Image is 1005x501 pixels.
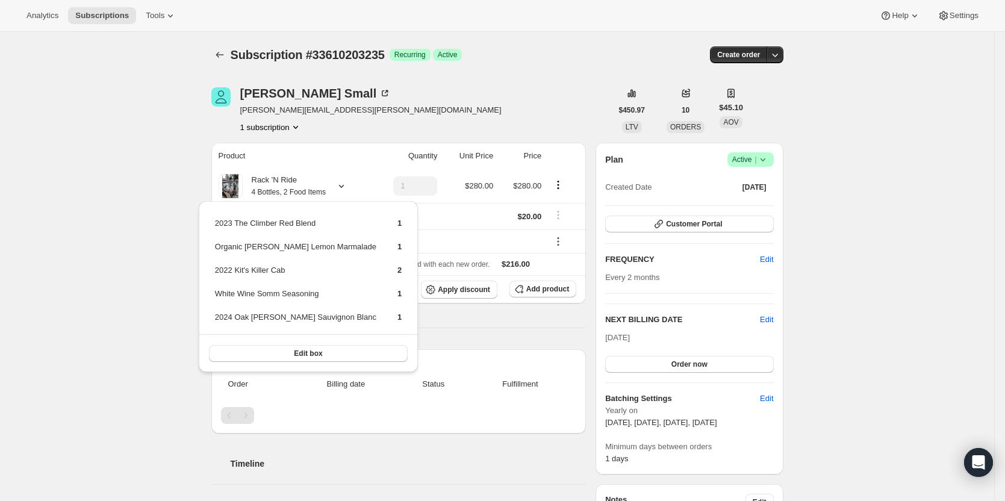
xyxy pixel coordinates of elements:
button: Edit [753,389,780,408]
span: Fulfillment [471,378,569,390]
td: White Wine Somm Seasoning [214,287,377,310]
button: Help [873,7,927,24]
span: 1 [397,242,402,251]
span: $45.10 [719,102,743,114]
th: Price [497,143,545,169]
nav: Pagination [221,407,577,424]
span: [DATE] [605,333,630,342]
span: Every 2 months [605,273,659,282]
td: 2022 Kit's Killer Cab [214,264,377,286]
div: [PERSON_NAME] Small [240,87,391,99]
button: Edit [753,250,780,269]
span: [DATE] [742,182,767,192]
button: Product actions [240,121,302,133]
button: Analytics [19,7,66,24]
span: $280.00 [513,181,541,190]
span: $20.00 [517,212,541,221]
small: 4 Bottles, 2 Food Items [252,188,326,196]
span: Tools [146,11,164,20]
button: 10 [674,102,697,119]
th: Product [211,143,372,169]
span: 1 [397,219,402,228]
span: Subscriptions [75,11,129,20]
span: $280.00 [465,181,493,190]
span: 1 [397,289,402,298]
button: Edit box [209,345,408,362]
th: Unit Price [441,143,497,169]
span: Analytics [26,11,58,20]
h6: Batching Settings [605,393,760,405]
button: Tools [138,7,184,24]
span: 10 [682,105,689,115]
td: 2023 The Climber Red Blend [214,217,377,239]
div: Rack 'N Ride [243,174,326,198]
th: Quantity [372,143,441,169]
span: Yearly on [605,405,773,417]
span: Customer Portal [666,219,722,229]
h2: Timeline [231,458,587,470]
span: Morgan Small [211,87,231,107]
span: Edit [760,254,773,266]
button: Subscriptions [211,46,228,63]
th: Order [221,371,293,397]
span: Created Date [605,181,652,193]
h2: NEXT BILLING DATE [605,314,760,326]
button: Order now [605,356,773,373]
span: Minimum days between orders [605,441,773,453]
button: Shipping actions [549,208,568,222]
span: Order now [671,359,708,369]
span: 2 [397,266,402,275]
span: Apply discount [438,285,490,294]
button: [DATE] [735,179,774,196]
span: Billing date [296,378,396,390]
button: Add product [509,281,576,297]
span: Settings [950,11,979,20]
td: Organic [PERSON_NAME] Lemon Marmalade [214,240,377,263]
span: AOV [723,118,738,126]
button: Create order [710,46,767,63]
h2: Plan [605,154,623,166]
span: Edit [760,393,773,405]
span: Active [732,154,769,166]
span: [DATE], [DATE], [DATE], [DATE] [605,418,717,427]
button: Settings [930,7,986,24]
td: 2024 Oak [PERSON_NAME] Sauvignon Blanc [214,311,377,333]
button: Apply discount [421,281,497,299]
button: $450.97 [612,102,652,119]
span: 1 days [605,454,628,463]
span: 1 [397,313,402,322]
span: ORDERS [670,123,701,131]
span: Active [438,50,458,60]
div: Open Intercom Messenger [964,448,993,477]
span: $216.00 [502,260,530,269]
span: $450.97 [619,105,645,115]
span: Subscription #33610203235 [231,48,385,61]
span: [PERSON_NAME][EMAIL_ADDRESS][PERSON_NAME][DOMAIN_NAME] [240,104,502,116]
button: Edit [760,314,773,326]
span: LTV [626,123,638,131]
span: | [755,155,756,164]
span: Add product [526,284,569,294]
button: Product actions [549,178,568,191]
h2: FREQUENCY [605,254,760,266]
span: Recurring [394,50,426,60]
span: Help [892,11,908,20]
span: Edit box [294,349,322,358]
span: Create order [717,50,760,60]
button: Subscriptions [68,7,136,24]
button: Customer Portal [605,216,773,232]
span: Status [403,378,464,390]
